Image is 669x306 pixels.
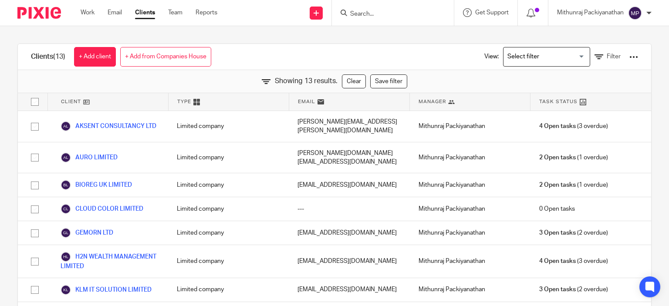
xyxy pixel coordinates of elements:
[410,111,530,142] div: Mithunraj Packiyanathan
[539,257,576,266] span: 4 Open tasks
[342,74,366,88] a: Clear
[61,121,71,131] img: svg%3E
[168,142,289,173] div: Limited company
[503,47,590,67] div: Search for option
[539,285,608,294] span: (2 overdue)
[61,204,71,214] img: svg%3E
[475,10,509,16] span: Get Support
[289,278,409,302] div: [EMAIL_ADDRESS][DOMAIN_NAME]
[289,173,409,197] div: [EMAIL_ADDRESS][DOMAIN_NAME]
[168,173,289,197] div: Limited company
[410,197,530,221] div: Mithunraj Packiyanathan
[628,6,642,20] img: svg%3E
[539,181,608,189] span: (1 overdue)
[289,245,409,277] div: [EMAIL_ADDRESS][DOMAIN_NAME]
[61,204,143,214] a: CLOUD COLOR LIMITED
[17,7,61,19] img: Pixie
[607,54,621,60] span: Filter
[53,53,65,60] span: (13)
[61,228,113,238] a: GEMORN LTD
[410,245,530,277] div: Mithunraj Packiyanathan
[539,257,608,266] span: (3 overdue)
[81,8,95,17] a: Work
[168,245,289,277] div: Limited company
[410,221,530,245] div: Mithunraj Packiyanathan
[61,285,152,295] a: KLM IT SOLUTION LIMITED
[74,47,116,67] a: + Add client
[289,197,409,221] div: ---
[108,8,122,17] a: Email
[61,252,159,271] a: H2N WEALTH MANAGEMENT LIMITED
[471,44,638,70] div: View:
[410,142,530,173] div: Mithunraj Packiyanathan
[168,278,289,302] div: Limited company
[61,152,118,163] a: AURO LIMITED
[61,285,71,295] img: svg%3E
[539,153,576,162] span: 2 Open tasks
[539,205,575,213] span: 0 Open tasks
[31,52,65,61] h1: Clients
[135,8,155,17] a: Clients
[168,8,182,17] a: Team
[419,98,446,105] span: Manager
[168,111,289,142] div: Limited company
[196,8,217,17] a: Reports
[410,173,530,197] div: Mithunraj Packiyanathan
[349,10,428,18] input: Search
[168,197,289,221] div: Limited company
[289,221,409,245] div: [EMAIL_ADDRESS][DOMAIN_NAME]
[120,47,211,67] a: + Add from Companies House
[539,122,608,131] span: (3 overdue)
[298,98,315,105] span: Email
[61,98,81,105] span: Client
[539,98,578,105] span: Task Status
[539,229,576,237] span: 3 Open tasks
[410,278,530,302] div: Mithunraj Packiyanathan
[27,94,43,110] input: Select all
[539,229,608,237] span: (2 overdue)
[504,49,585,64] input: Search for option
[539,122,576,131] span: 4 Open tasks
[61,180,132,190] a: BIOREG UK LIMITED
[61,252,71,262] img: svg%3E
[168,221,289,245] div: Limited company
[61,228,71,238] img: svg%3E
[177,98,191,105] span: Type
[289,111,409,142] div: [PERSON_NAME][EMAIL_ADDRESS][PERSON_NAME][DOMAIN_NAME]
[557,8,624,17] p: Mithunraj Packiyanathan
[539,153,608,162] span: (1 overdue)
[61,121,156,131] a: AKSENT CONSULTANCY LTD
[289,142,409,173] div: [PERSON_NAME][DOMAIN_NAME][EMAIL_ADDRESS][DOMAIN_NAME]
[275,76,338,86] span: Showing 13 results.
[370,74,407,88] a: Save filter
[61,180,71,190] img: svg%3E
[539,181,576,189] span: 2 Open tasks
[61,152,71,163] img: svg%3E
[539,285,576,294] span: 3 Open tasks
